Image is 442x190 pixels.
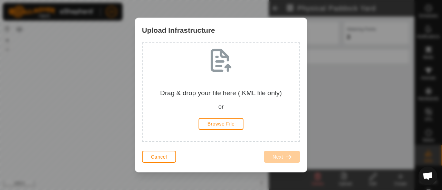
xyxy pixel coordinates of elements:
button: Browse File [199,118,244,130]
div: or [148,102,294,111]
div: Drag & drop your file here (.KML file only) [148,88,294,111]
span: Next [272,154,283,160]
span: Cancel [151,154,167,160]
button: Cancel [142,151,176,163]
button: Next [264,151,300,163]
span: Upload Infrastructure [142,25,215,36]
span: Browse File [208,121,235,127]
div: Open chat [419,167,437,185]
